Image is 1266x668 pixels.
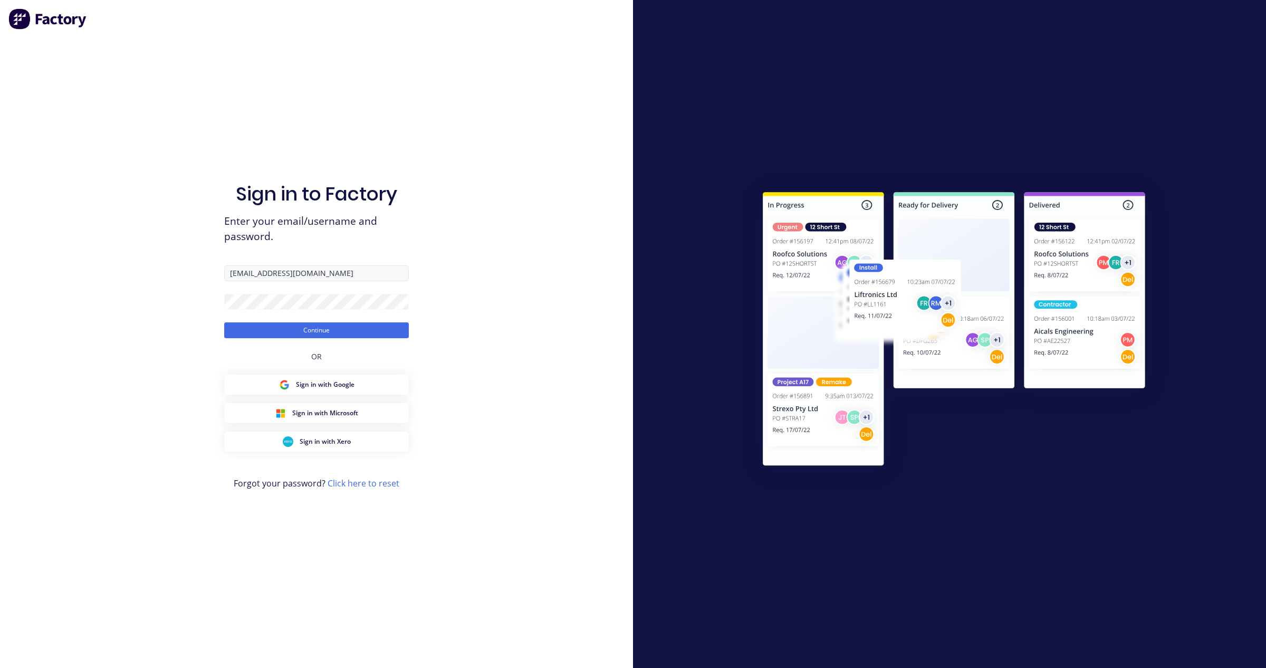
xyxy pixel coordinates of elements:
button: Microsoft Sign inSign in with Microsoft [224,403,409,423]
input: Email/Username [224,265,409,281]
span: Sign in with Microsoft [292,408,358,418]
h1: Sign in to Factory [236,183,397,205]
span: Sign in with Xero [300,437,351,446]
img: Factory [8,8,88,30]
img: Xero Sign in [283,436,293,447]
button: Xero Sign inSign in with Xero [224,432,409,452]
button: Continue [224,322,409,338]
button: Google Sign inSign in with Google [224,375,409,395]
img: Microsoft Sign in [275,408,286,418]
a: Click here to reset [328,478,399,489]
span: Enter your email/username and password. [224,214,409,244]
span: Forgot your password? [234,477,399,490]
img: Sign in [740,171,1168,491]
span: Sign in with Google [296,380,354,389]
div: OR [311,338,322,375]
img: Google Sign in [279,379,290,390]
